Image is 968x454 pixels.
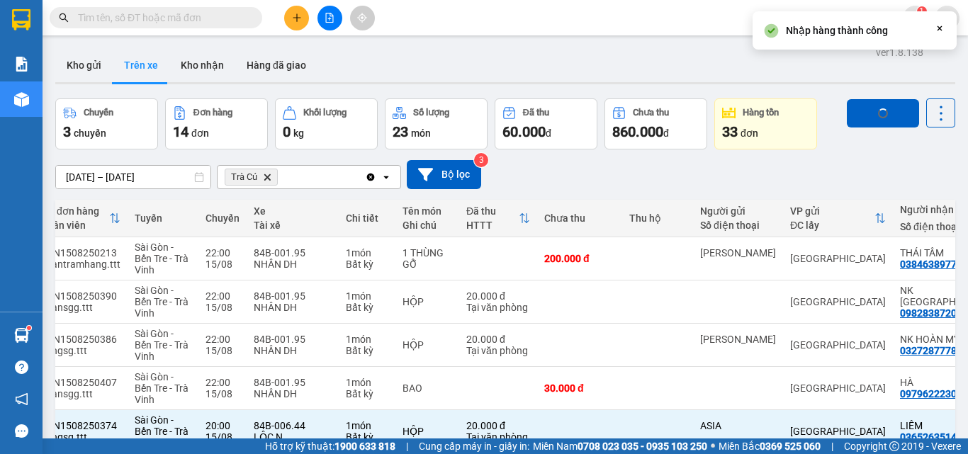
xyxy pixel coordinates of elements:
[403,220,452,231] div: Ghi chú
[254,377,332,388] div: 84B-001.95
[27,326,31,330] sup: 1
[629,212,686,224] div: Thu hộ
[14,92,29,107] img: warehouse-icon
[113,48,169,82] button: Trên xe
[254,247,332,259] div: 84B-001.95
[346,290,388,302] div: 1 món
[578,441,707,452] strong: 0708 023 035 - 0935 103 250
[533,438,707,454] span: Miền Nam
[741,127,758,139] span: đơn
[544,212,615,224] div: Chưa thu
[544,253,615,264] div: 200.000 đ
[206,377,240,388] div: 22:00
[193,108,232,118] div: Đơn hàng
[917,6,927,16] sup: 1
[59,13,69,23] span: search
[40,345,120,356] div: dungsg.ttt
[12,9,30,30] img: logo-vxr
[502,123,546,140] span: 60.000
[55,98,158,149] button: Chuyến3chuyến
[135,212,191,224] div: Tuyến
[935,6,959,30] button: caret-down
[206,388,240,399] div: 15/08
[889,441,899,451] span: copyright
[700,205,776,217] div: Người gửi
[40,431,120,443] div: dungsg.ttt
[235,48,317,82] button: Hàng đã giao
[900,259,957,270] div: 0384638977
[14,328,29,343] img: warehouse-icon
[711,443,715,449] span: ⚪️
[74,127,106,139] span: chuyến
[934,23,945,34] svg: Close
[719,438,821,454] span: Miền Bắc
[206,212,240,224] div: Chuyến
[663,127,669,139] span: đ
[292,13,302,23] span: plus
[206,345,240,356] div: 15/08
[231,171,257,183] span: Trà Cú
[357,13,367,23] span: aim
[303,108,347,118] div: Khối lượng
[466,420,530,431] div: 20.000 đ
[790,339,886,351] div: [GEOGRAPHIC_DATA]
[346,334,388,345] div: 1 món
[135,371,188,405] span: Sài Gòn - Bến Tre - Trà Vinh
[346,431,388,443] div: Bất kỳ
[346,345,388,356] div: Bất kỳ
[633,108,669,118] div: Chưa thu
[55,48,113,82] button: Kho gửi
[466,334,530,345] div: 20.000 đ
[254,388,332,399] div: NHÂN DH
[346,212,388,224] div: Chi tiết
[40,420,120,431] div: SGN1508250374
[831,438,833,454] span: |
[544,382,615,394] div: 30.000 đ
[459,200,537,237] th: Toggle SortBy
[847,99,919,127] button: loading Nhập hàng
[523,108,549,118] div: Đã thu
[15,392,28,406] span: notification
[206,334,240,345] div: 22:00
[919,6,924,16] span: 1
[40,377,120,388] div: SGN1508250407
[40,334,120,345] div: SGN1508250386
[346,377,388,388] div: 1 món
[495,98,597,149] button: Đã thu60.000đ
[700,420,776,431] div: ASIA
[403,426,452,437] div: HỘP
[254,420,332,431] div: 84B-006.44
[381,171,392,183] svg: open
[346,259,388,270] div: Bất kỳ
[406,438,408,454] span: |
[722,123,738,140] span: 33
[466,290,530,302] div: 20.000 đ
[790,253,886,264] div: [GEOGRAPHIC_DATA]
[284,6,309,30] button: plus
[612,123,663,140] span: 860.000
[265,438,395,454] span: Hỗ trợ kỹ thuật:
[346,388,388,399] div: Bất kỳ
[385,98,488,149] button: Số lượng23món
[33,200,128,237] th: Toggle SortBy
[206,247,240,259] div: 22:00
[700,220,776,231] div: Số điện thoại
[263,173,271,181] svg: Delete
[700,247,776,259] div: VŨ GIA
[334,441,395,452] strong: 1900 633 818
[40,247,120,259] div: SGN1508250213
[281,170,282,184] input: Selected Trà Cú.
[474,153,488,167] sup: 3
[206,420,240,431] div: 20:00
[900,307,957,319] div: 0982838720
[790,426,886,437] div: [GEOGRAPHIC_DATA]
[413,108,449,118] div: Số lượng
[350,6,375,30] button: aim
[169,48,235,82] button: Kho nhận
[254,431,332,443] div: LỘC N
[283,123,291,140] span: 0
[206,302,240,313] div: 15/08
[790,382,886,394] div: [GEOGRAPHIC_DATA]
[254,302,332,313] div: NHÂN DH
[346,302,388,313] div: Bất kỳ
